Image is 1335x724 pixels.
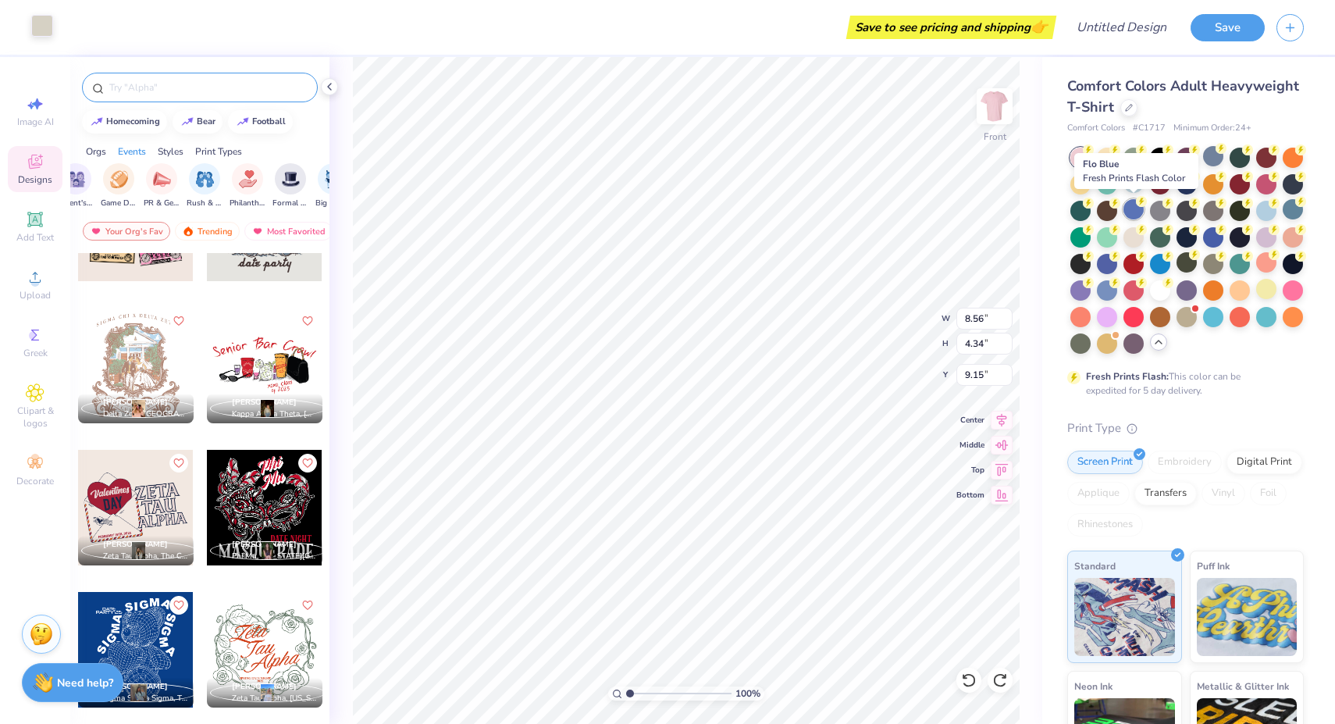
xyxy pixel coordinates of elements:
div: filter for Philanthropy [230,163,265,209]
div: filter for Game Day [101,163,137,209]
div: Most Favorited [244,222,333,241]
span: Neon Ink [1074,678,1112,694]
span: PR & General [144,198,180,209]
span: Philanthropy [230,198,265,209]
img: Philanthropy Image [239,170,257,188]
div: This color can be expedited for 5 day delivery. [1086,369,1278,398]
button: bear [173,110,222,134]
input: Untitled Design [1064,12,1179,43]
div: Print Types [195,144,242,159]
button: filter button [272,163,308,209]
div: filter for Rush & Bid [187,163,222,209]
span: Bottom [956,490,984,501]
div: homecoming [106,117,160,126]
button: Like [298,312,317,330]
div: Your Org's Fav [83,222,170,241]
img: trend_line.gif [237,117,249,127]
span: Big Little Reveal [315,198,351,209]
button: filter button [230,163,265,209]
img: Front [979,91,1010,122]
img: trend_line.gif [91,117,103,127]
span: Delta Zeta, [GEOGRAPHIC_DATA] [103,408,187,420]
span: Designs [18,173,52,186]
div: football [252,117,286,126]
div: bear [197,117,215,126]
div: Applique [1067,482,1130,505]
img: trend_line.gif [181,117,194,127]
button: Like [298,596,317,615]
span: [PERSON_NAME] [232,397,297,408]
button: Like [169,454,188,473]
span: [PERSON_NAME] [232,681,297,692]
div: Print Type [1067,419,1304,437]
span: Kappa Alpha Theta, [GEOGRAPHIC_DATA][US_STATE] [232,408,316,420]
div: Trending [175,222,240,241]
span: Top [956,465,984,476]
div: filter for Parent's Weekend [58,163,94,209]
span: Middle [956,440,984,451]
span: Decorate [16,475,54,487]
div: Transfers [1134,482,1197,505]
span: Minimum Order: 24 + [1173,122,1251,135]
span: Metallic & Glitter Ink [1197,678,1289,694]
button: homecoming [82,110,167,134]
span: [PERSON_NAME] [103,539,168,550]
div: Styles [158,144,183,159]
span: Comfort Colors Adult Heavyweight T-Shirt [1067,77,1299,116]
img: trending.gif [182,226,194,237]
span: Zeta Tau Alpha, The College of [US_STATE] [103,551,187,562]
span: 100 % [735,687,760,701]
img: Big Little Reveal Image [325,170,342,188]
span: Game Day [101,198,137,209]
img: Standard [1074,578,1175,656]
img: Parent's Weekend Image [67,170,85,188]
span: [PERSON_NAME] [103,397,168,408]
div: Flo Blue [1074,153,1198,189]
button: filter button [144,163,180,209]
img: Rush & Bid Image [196,170,214,188]
span: Parent's Weekend [58,198,94,209]
span: Comfort Colors [1067,122,1125,135]
img: PR & General Image [153,170,171,188]
button: filter button [101,163,137,209]
button: filter button [187,163,222,209]
span: Add Text [16,231,54,244]
div: Rhinestones [1067,513,1143,537]
img: most_fav.gif [251,226,264,237]
strong: Need help? [57,676,113,690]
span: Center [956,415,984,426]
img: Formal & Semi Image [282,170,300,188]
button: filter button [58,163,94,209]
button: Like [169,596,188,615]
div: Digital Print [1226,451,1302,474]
button: filter button [315,163,351,209]
div: Orgs [86,144,106,159]
span: Greek [23,347,48,359]
strong: Fresh Prints Flash: [1086,370,1169,383]
div: Vinyl [1201,482,1245,505]
div: filter for Big Little Reveal [315,163,351,209]
span: Puff Ink [1197,558,1230,574]
button: Save [1191,14,1265,41]
span: Image AI [17,116,54,128]
span: Phi Mu, [US_STATE][GEOGRAPHIC_DATA] [232,551,316,562]
input: Try "Alpha" [108,80,308,95]
span: Upload [20,289,51,301]
span: Standard [1074,558,1116,574]
img: most_fav.gif [90,226,102,237]
span: Fresh Prints Flash Color [1083,172,1185,184]
span: Clipart & logos [8,405,62,430]
div: Save to see pricing and shipping [850,16,1052,39]
div: Events [118,144,146,159]
div: Screen Print [1067,451,1143,474]
span: Rush & Bid [187,198,222,209]
div: filter for PR & General [144,163,180,209]
span: [PERSON_NAME] [232,539,297,550]
div: Embroidery [1148,451,1222,474]
button: Like [169,312,188,330]
span: Zeta Tau Alpha, [US_STATE] Tech [232,693,316,704]
span: [PERSON_NAME] [103,681,168,692]
div: Foil [1250,482,1287,505]
button: Like [298,454,317,473]
div: filter for Formal & Semi [272,163,308,209]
